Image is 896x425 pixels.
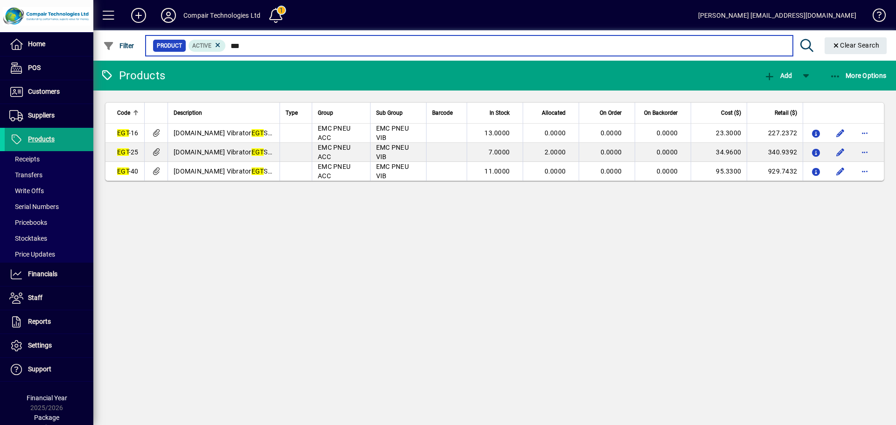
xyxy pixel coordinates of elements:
span: [DOMAIN_NAME] Vibrator Series G3/8” [174,167,301,175]
div: Compair Technologies Ltd [183,8,260,23]
span: 0.0000 [657,148,678,156]
span: Price Updates [9,251,55,258]
a: Knowledge Base [866,2,884,32]
span: 0.0000 [601,129,622,137]
div: In Stock [473,108,518,118]
span: -16 [117,129,139,137]
span: EMC PNEU VIB [376,144,409,160]
span: Group [318,108,333,118]
a: POS [5,56,93,80]
a: Pricebooks [5,215,93,230]
span: EMC PNEU ACC [318,125,350,141]
span: Clear Search [832,42,880,49]
span: On Order [600,108,622,118]
span: Allocated [542,108,566,118]
span: Description [174,108,202,118]
a: Serial Numbers [5,199,93,215]
span: Suppliers [28,111,55,119]
span: -25 [117,148,139,156]
span: 0.0000 [657,167,678,175]
a: Price Updates [5,246,93,262]
div: Code [117,108,139,118]
div: Barcode [432,108,461,118]
span: Sub Group [376,108,403,118]
button: Add [124,7,154,24]
button: More options [857,125,872,140]
td: 340.9392 [747,143,803,162]
div: On Backorder [641,108,686,118]
a: Home [5,33,93,56]
button: Edit [833,164,848,179]
button: Profile [154,7,183,24]
a: Suppliers [5,104,93,127]
a: Write Offs [5,183,93,199]
em: EGT [252,167,264,175]
span: Financials [28,270,57,278]
span: Add [764,72,792,79]
span: Staff [28,294,42,301]
span: Product [157,41,182,50]
span: Products [28,135,55,143]
span: Package [34,414,59,421]
span: 0.0000 [601,148,622,156]
span: EMC PNEU ACC [318,144,350,160]
span: -40 [117,167,139,175]
span: 0.0000 [657,129,678,137]
span: Filter [103,42,134,49]
span: Serial Numbers [9,203,59,210]
span: [DOMAIN_NAME] Vibrator Series G1/4" [174,129,301,137]
span: More Options [830,72,887,79]
span: Active [192,42,211,49]
em: EGT [252,148,264,156]
span: Stocktakes [9,235,47,242]
span: 13.0000 [484,129,510,137]
a: Financials [5,263,93,286]
div: On Order [585,108,630,118]
td: 34.9600 [691,143,747,162]
td: 227.2372 [747,124,803,143]
a: Settings [5,334,93,357]
span: Receipts [9,155,40,163]
button: Edit [833,125,848,140]
em: EGT [117,167,129,175]
a: Reports [5,310,93,334]
span: Reports [28,318,51,325]
button: More Options [827,67,889,84]
span: Transfers [9,171,42,179]
span: Settings [28,341,52,349]
div: [PERSON_NAME] [EMAIL_ADDRESS][DOMAIN_NAME] [698,8,856,23]
span: Retail ($) [775,108,797,118]
span: EMC PNEU ACC [318,163,350,180]
span: Code [117,108,130,118]
div: Sub Group [376,108,420,118]
span: Home [28,40,45,48]
a: Staff [5,286,93,310]
div: Type [286,108,306,118]
span: POS [28,64,41,71]
div: Group [318,108,364,118]
button: More options [857,145,872,160]
span: 0.0000 [545,167,566,175]
td: 23.3000 [691,124,747,143]
a: Receipts [5,151,93,167]
span: Customers [28,88,60,95]
span: Barcode [432,108,453,118]
span: 2.0000 [545,148,566,156]
em: EGT [117,129,129,137]
span: In Stock [490,108,510,118]
span: On Backorder [644,108,678,118]
span: [DOMAIN_NAME] Vibrator Series G1/4" [174,148,301,156]
button: Clear [825,37,887,54]
div: Description [174,108,274,118]
span: 11.0000 [484,167,510,175]
td: 95.3300 [691,162,747,181]
a: Customers [5,80,93,104]
span: 0.0000 [601,167,622,175]
em: EGT [117,148,129,156]
td: 929.7432 [747,162,803,181]
span: Write Offs [9,187,44,195]
em: EGT [252,129,264,137]
span: Cost ($) [721,108,741,118]
span: EMC PNEU VIB [376,125,409,141]
span: Pricebooks [9,219,47,226]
